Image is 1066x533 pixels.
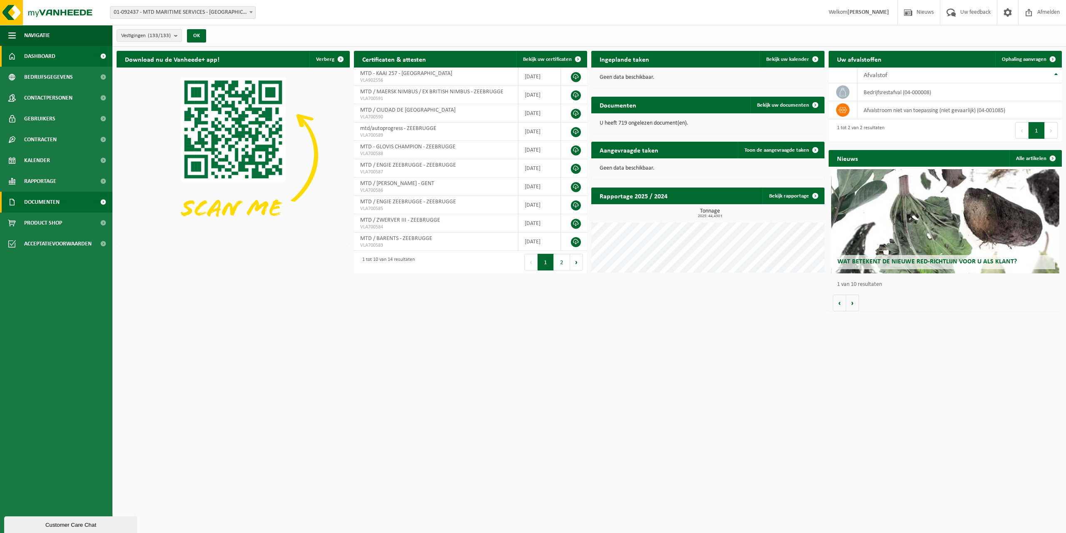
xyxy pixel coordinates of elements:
[518,68,561,86] td: [DATE]
[518,196,561,214] td: [DATE]
[117,68,350,243] img: Download de VHEPlus App
[117,29,182,42] button: Vestigingen(133/133)
[518,123,561,141] td: [DATE]
[360,162,456,168] span: MTD / ENGIE ZEEBRUGGE - ZEEBRUGGE
[518,104,561,123] td: [DATE]
[360,224,512,230] span: VLA700584
[518,178,561,196] td: [DATE]
[360,205,512,212] span: VLA700585
[518,214,561,233] td: [DATE]
[760,51,824,68] a: Bekijk uw kalender
[360,125,436,132] span: mtd/autoprogress - ZEEBRUGGE
[518,141,561,159] td: [DATE]
[360,150,512,157] span: VLA700588
[24,25,50,46] span: Navigatie
[24,46,55,67] span: Dashboard
[360,132,512,139] span: VLA700589
[745,148,809,153] span: Toon de aangevraagde taken
[600,120,816,126] p: U heeft 719 ongelezen document(en).
[360,107,456,113] span: MTD / CIUDAD DE [GEOGRAPHIC_DATA]
[360,114,512,120] span: VLA700590
[360,242,512,249] span: VLA700583
[360,180,434,187] span: MTD / [PERSON_NAME] - GENT
[360,217,440,223] span: MTD / ZWERVER III - ZEEBRUGGE
[358,253,415,271] div: 1 tot 10 van 14 resultaten
[766,57,809,62] span: Bekijk uw kalender
[360,144,456,150] span: MTD - GLOVIS CHAMPION - ZEEBRUGGE
[518,159,561,178] td: [DATE]
[24,108,55,129] span: Gebruikers
[354,51,434,67] h2: Certificaten & attesten
[857,83,1062,101] td: bedrijfsrestafval (04-000008)
[360,95,512,102] span: VLA700591
[316,57,334,62] span: Verberg
[1009,150,1061,167] a: Alle artikelen
[24,150,50,171] span: Kalender
[750,97,824,113] a: Bekijk uw documenten
[24,67,73,88] span: Bedrijfsgegevens
[857,101,1062,119] td: afvalstroom niet van toepassing (niet gevaarlijk) (04-001085)
[117,51,228,67] h2: Download nu de Vanheede+ app!
[591,142,667,158] h2: Aangevraagde taken
[360,89,503,95] span: MTD / MAERSK NIMBUS / EX BRITISH NIMBUS - ZEEBRUGGE
[121,30,171,42] span: Vestigingen
[762,188,824,204] a: Bekijk rapportage
[518,233,561,251] td: [DATE]
[600,75,816,80] p: Geen data beschikbaar.
[24,129,57,150] span: Contracten
[829,150,866,166] h2: Nieuws
[360,235,432,242] span: MTD / BARENTS - ZEEBRUGGE
[591,97,645,113] h2: Documenten
[148,33,171,38] count: (133/133)
[591,188,676,204] h2: Rapportage 2025 / 2024
[1029,122,1045,139] button: 1
[309,51,349,68] button: Verberg
[595,214,824,218] span: 2025: 44,430 t
[187,29,206,43] button: OK
[829,51,890,67] h2: Uw afvalstoffen
[738,142,824,158] a: Toon de aangevraagde taken
[523,57,572,62] span: Bekijk uw certificaten
[1002,57,1046,62] span: Ophaling aanvragen
[757,103,809,108] span: Bekijk uw documenten
[24,88,72,108] span: Contactpersonen
[360,169,512,175] span: VLA700587
[360,77,512,84] span: VLA902556
[837,258,1017,265] span: Wat betekent de nieuwe RED-richtlijn voor u als klant?
[360,187,512,194] span: VLA700586
[4,515,139,533] iframe: chat widget
[864,72,887,79] span: Afvalstof
[518,86,561,104] td: [DATE]
[554,254,570,270] button: 2
[24,233,92,254] span: Acceptatievoorwaarden
[110,7,255,18] span: 01-092437 - MTD MARITIME SERVICES - ANTWERPEN
[591,51,658,67] h2: Ingeplande taken
[1045,122,1058,139] button: Next
[600,165,816,171] p: Geen data beschikbaar.
[837,282,1058,288] p: 1 van 10 resultaten
[833,121,884,140] div: 1 tot 2 van 2 resultaten
[831,169,1060,273] a: Wat betekent de nieuwe RED-richtlijn voor u als klant?
[24,213,62,233] span: Product Shop
[833,295,846,311] button: Vorige
[24,192,60,213] span: Documenten
[360,199,456,205] span: MTD / ENGIE ZEEBRUGGE - ZEEBRUGGE
[595,208,824,218] h3: Tonnage
[538,254,554,270] button: 1
[24,171,56,192] span: Rapportage
[516,51,586,68] a: Bekijk uw certificaten
[570,254,583,270] button: Next
[995,51,1061,68] a: Ophaling aanvragen
[360,70,452,77] span: MTD - KAAI 257 - [GEOGRAPHIC_DATA]
[524,254,538,270] button: Previous
[847,9,889,15] strong: [PERSON_NAME]
[1015,122,1029,139] button: Previous
[110,6,256,19] span: 01-092437 - MTD MARITIME SERVICES - ANTWERPEN
[846,295,859,311] button: Volgende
